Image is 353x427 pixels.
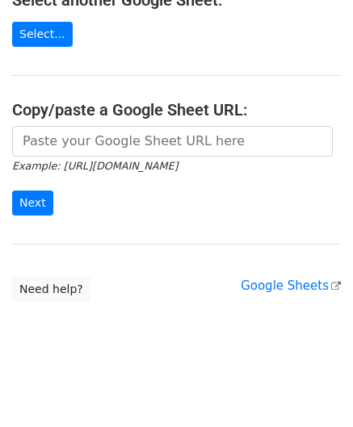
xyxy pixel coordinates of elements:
a: Google Sheets [241,278,341,293]
a: Select... [12,22,73,47]
a: Need help? [12,277,90,302]
input: Next [12,190,53,216]
h4: Copy/paste a Google Sheet URL: [12,100,341,119]
iframe: Chat Widget [272,350,353,427]
input: Paste your Google Sheet URL here [12,126,333,157]
small: Example: [URL][DOMAIN_NAME] [12,160,178,172]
